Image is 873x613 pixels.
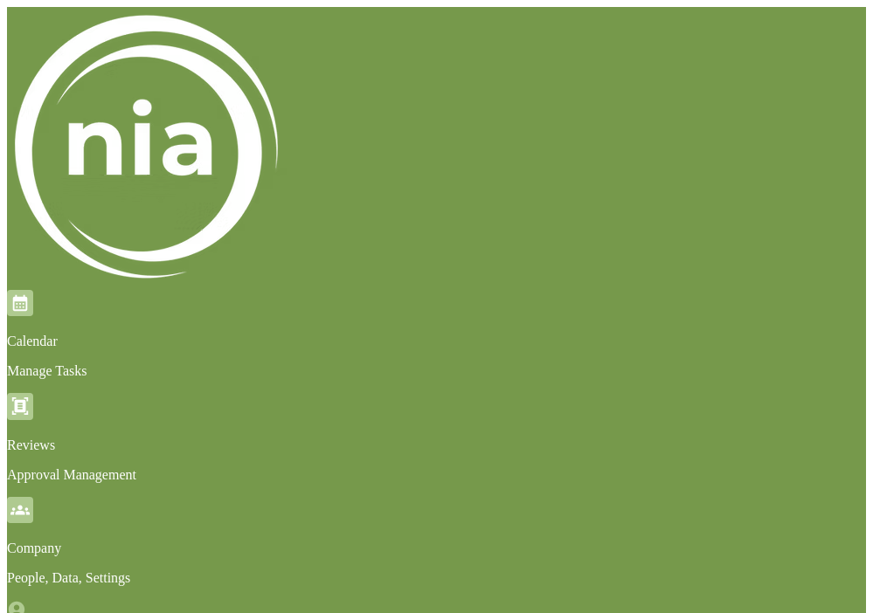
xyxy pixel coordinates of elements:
p: Calendar [7,334,866,349]
p: People, Data, Settings [7,570,866,586]
p: Reviews [7,437,866,453]
p: Company [7,541,866,556]
p: Manage Tasks [7,363,866,379]
img: logo [7,7,287,286]
p: Approval Management [7,467,866,483]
